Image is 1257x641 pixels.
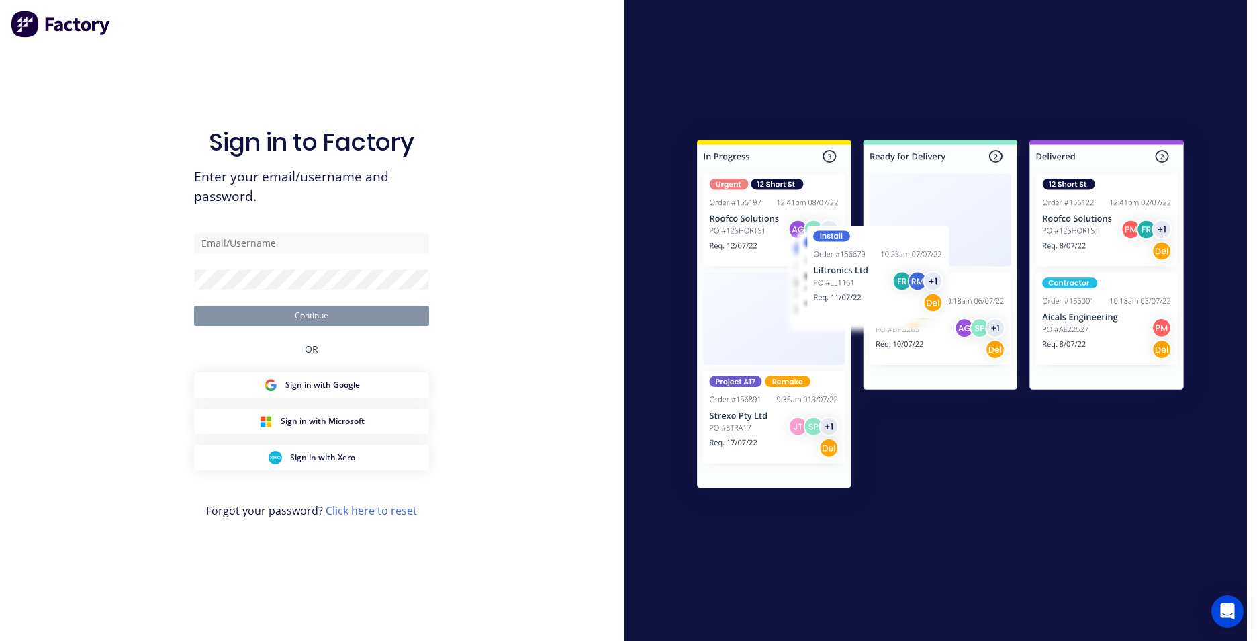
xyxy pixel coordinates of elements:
span: Enter your email/username and password. [194,167,429,206]
img: Google Sign in [264,378,277,392]
div: OR [305,326,318,372]
span: Forgot your password? [206,503,417,519]
button: Continue [194,306,429,326]
button: Microsoft Sign inSign in with Microsoft [194,409,429,434]
img: Factory [11,11,111,38]
img: Sign in [667,113,1213,520]
img: Xero Sign in [269,451,282,464]
a: Click here to reset [326,503,417,518]
img: Microsoft Sign in [259,415,273,428]
span: Sign in with Microsoft [281,415,365,427]
span: Sign in with Google [285,379,360,391]
span: Sign in with Xero [290,452,355,464]
div: Open Intercom Messenger [1211,595,1244,628]
button: Xero Sign inSign in with Xero [194,445,429,470]
h1: Sign in to Factory [209,128,414,157]
button: Google Sign inSign in with Google [194,372,429,398]
input: Email/Username [194,233,429,253]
